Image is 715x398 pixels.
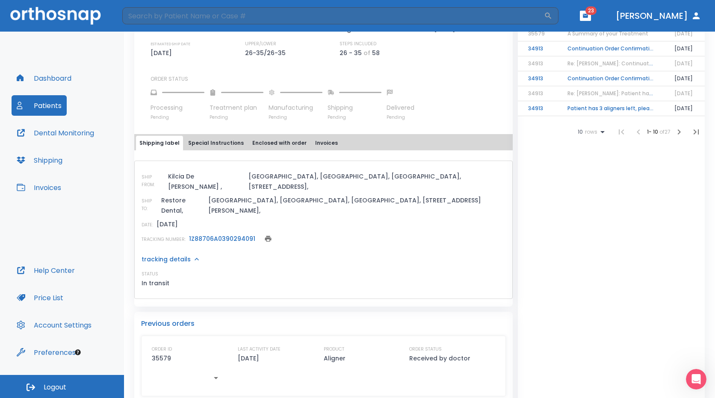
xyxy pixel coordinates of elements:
[612,8,705,23] button: [PERSON_NAME]
[245,40,276,48] p: UPPER/LOWER
[363,48,370,58] p: of
[12,68,77,88] button: Dashboard
[674,90,693,97] span: [DATE]
[142,221,153,229] p: DATE:
[141,319,506,329] p: Previous orders
[245,48,289,58] p: 26-35/26-35
[328,114,381,120] p: Pending
[557,41,664,56] td: Continuation Order Confirmation
[528,60,543,67] span: 34913
[161,195,205,216] p: Restore Dental,
[269,103,322,112] p: Manufacturing
[372,48,380,58] p: 58
[185,136,247,150] button: Special Instructions
[208,195,505,216] p: [GEOGRAPHIC_DATA], [GEOGRAPHIC_DATA], [GEOGRAPHIC_DATA], [STREET_ADDRESS][PERSON_NAME],
[151,114,204,120] p: Pending
[152,345,172,353] p: ORDER ID
[238,353,259,363] p: [DATE]
[151,103,204,112] p: Processing
[142,255,191,263] p: tracking details
[557,71,664,86] td: Continuation Order Confirmation
[74,348,82,356] div: Tooltip anchor
[142,278,169,288] p: In transit
[12,150,68,170] button: Shipping
[12,342,81,363] button: Preferences
[151,48,175,58] p: [DATE]
[518,71,557,86] td: 34913
[44,383,66,392] span: Logout
[136,136,511,150] div: tabs
[142,270,158,278] p: STATUS
[518,101,557,116] td: 34913
[12,95,67,116] button: Patients
[269,114,322,120] p: Pending
[340,40,376,48] p: STEPS INCLUDED
[567,30,648,37] span: A Summary of your Treatment
[168,171,245,192] p: Kilcia De [PERSON_NAME] ,
[249,136,310,150] button: Enclosed with order
[328,103,381,112] p: Shipping
[578,129,583,135] span: 10
[12,260,80,281] button: Help Center
[528,90,543,97] span: 34913
[189,234,255,243] a: 1Z88706A0390294091
[210,103,263,112] p: Treatment plan
[136,136,183,150] button: Shipping label
[142,173,165,189] p: SHIP FROM:
[557,101,664,116] td: Patient has 3 aligners left, please order next set!
[387,114,414,120] p: Pending
[674,30,693,37] span: [DATE]
[387,103,414,112] p: Delivered
[409,353,470,363] p: Received by doctor
[142,236,186,243] p: TRACKING NUMBER:
[409,345,442,353] p: ORDER STATUS
[583,129,597,135] span: rows
[518,41,557,56] td: 34913
[312,136,341,150] button: Invoices
[12,287,68,308] button: Price List
[238,345,281,353] p: LAST ACTIVITY DATE
[12,315,97,335] button: Account Settings
[324,353,346,363] p: Aligner
[528,30,545,37] span: 35579
[248,171,506,192] p: [GEOGRAPHIC_DATA], [GEOGRAPHIC_DATA], [GEOGRAPHIC_DATA], [STREET_ADDRESS],
[142,197,158,213] p: SHIP TO:
[664,71,705,86] td: [DATE]
[324,345,344,353] p: PRODUCT
[664,101,705,116] td: [DATE]
[12,123,99,143] button: Dental Monitoring
[151,75,507,83] p: ORDER STATUS
[157,219,178,229] p: [DATE]
[664,41,705,56] td: [DATE]
[647,128,659,135] span: 1 - 10
[262,233,274,245] button: print
[659,128,671,135] span: of 27
[340,48,362,58] p: 26 - 35
[210,114,263,120] p: Pending
[585,6,597,15] span: 23
[686,369,706,389] iframe: Intercom live chat
[10,7,101,24] img: Orthosnap
[151,40,190,48] p: ESTIMATED SHIP DATE
[122,7,544,24] input: Search by Patient Name or Case #
[12,177,66,198] button: Invoices
[674,60,693,67] span: [DATE]
[152,353,171,363] p: 35579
